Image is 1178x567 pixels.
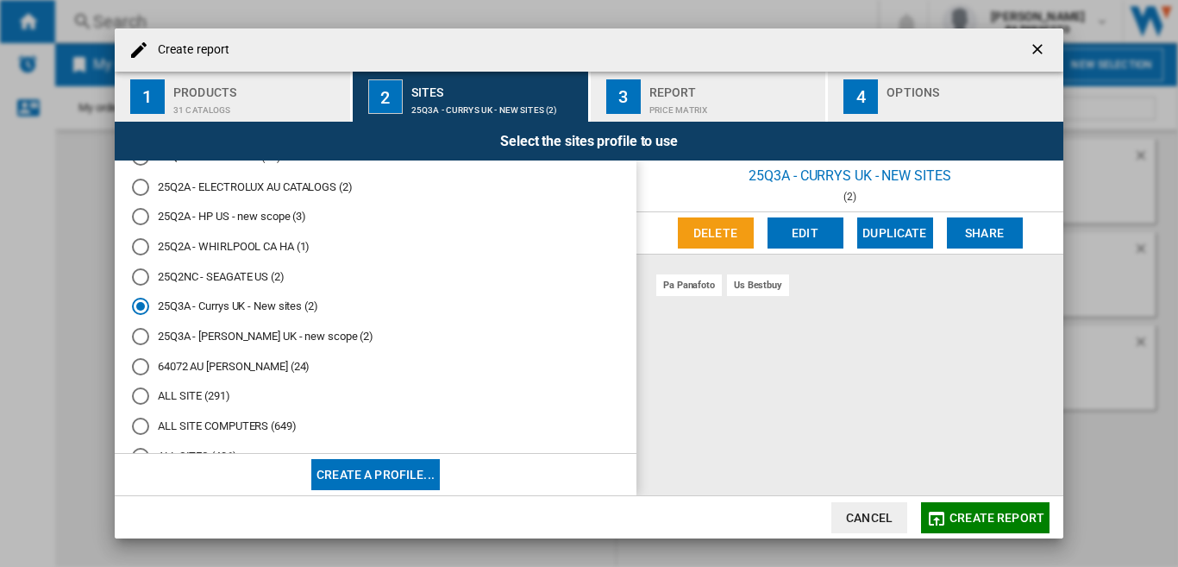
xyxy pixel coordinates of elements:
div: Report [649,79,819,97]
span: Create report [949,511,1044,525]
md-radio-button: 25Q2A - ELECTROLUX AU CATALOGS (2) [132,179,619,195]
div: pa panafoto [656,274,722,296]
button: getI18NText('BUTTONS.CLOSE_DIALOG') [1022,33,1056,67]
div: (2) [636,191,1063,203]
button: Share [947,217,1023,249]
div: Options [887,79,1056,97]
div: 25Q3A - Currys UK - New sites [636,161,1063,191]
md-radio-button: ALL SITE (291) [132,388,619,405]
div: 25Q3A - Currys UK - New sites (2) [411,97,581,115]
div: 1 [130,79,165,114]
md-radio-button: 64072 AU ARLO (24) [132,358,619,375]
div: Sites [411,79,581,97]
button: Create report [921,502,1050,533]
button: Duplicate [857,217,933,249]
div: 2 [368,79,403,114]
button: Edit [768,217,843,249]
button: 2 Sites 25Q3A - Currys UK - New sites (2) [353,72,590,122]
md-radio-button: 25Q2A - HP US - new scope (3) [132,209,619,225]
button: Cancel [831,502,907,533]
md-radio-button: 25Q3A - Currys UK - New sites (2) [132,299,619,315]
button: 1 Products 31 catalogs [115,72,352,122]
md-radio-button: 25Q3A - HUGHES UK - new scope (2) [132,329,619,345]
div: 31 catalogs [173,97,343,115]
ng-md-icon: getI18NText('BUTTONS.CLOSE_DIALOG') [1029,41,1050,61]
div: 3 [606,79,641,114]
md-radio-button: 25Q1POC - SEAGATE (13) [132,149,619,166]
button: Delete [678,217,754,249]
button: 3 Report Price Matrix [591,72,828,122]
button: 4 Options [828,72,1063,122]
div: Price Matrix [649,97,819,115]
div: us bestbuy [727,274,789,296]
div: Select the sites profile to use [115,122,1063,161]
button: Create a profile... [311,459,440,490]
div: 4 [843,79,878,114]
h4: Create report [149,41,229,59]
div: Products [173,79,343,97]
md-radio-button: ALL SITE COMPUTERS (649) [132,419,619,435]
md-radio-button: ALL SITES (406) [132,448,619,464]
md-radio-button: 25Q2NC - SEAGATE US (2) [132,268,619,285]
md-radio-button: 25Q2A - WHIRLPOOL CA HA (1) [132,239,619,255]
